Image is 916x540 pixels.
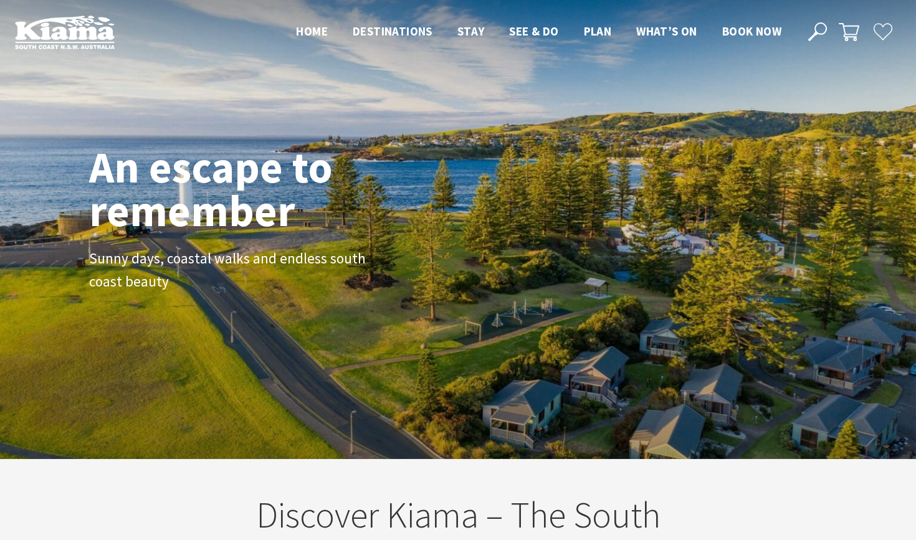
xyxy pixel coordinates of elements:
span: See & Do [509,24,558,39]
span: Home [296,24,328,39]
p: Sunny days, coastal walks and endless south coast beauty [89,248,370,294]
h1: An escape to remember [89,146,432,233]
span: Book now [722,24,781,39]
span: Plan [584,24,612,39]
img: Kiama Logo [15,15,115,49]
span: What’s On [636,24,697,39]
span: Stay [457,24,485,39]
span: Destinations [353,24,432,39]
nav: Main Menu [284,22,794,42]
